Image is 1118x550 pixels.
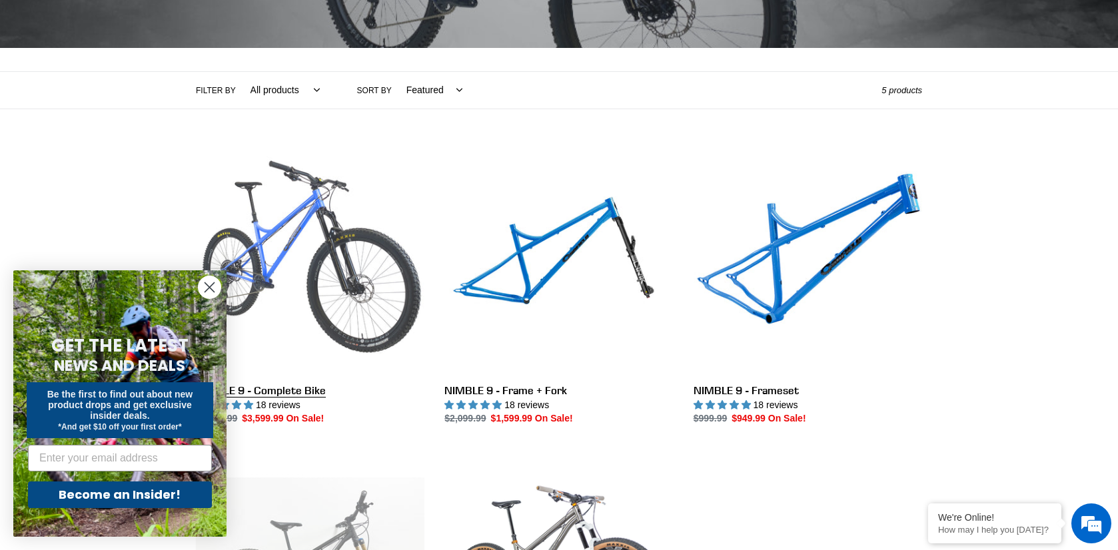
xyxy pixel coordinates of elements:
[938,512,1051,523] div: We're Online!
[357,85,392,97] label: Sort by
[28,445,212,471] input: Enter your email address
[198,276,221,299] button: Close dialog
[58,422,181,431] span: *And get $10 off your first order*
[47,389,193,421] span: Be the first to find out about new product drops and get exclusive insider deals.
[938,525,1051,535] p: How may I help you today?
[51,334,189,358] span: GET THE LATEST
[196,85,236,97] label: Filter by
[28,481,212,508] button: Become an Insider!
[55,355,186,376] span: NEWS AND DEALS
[881,85,922,95] span: 5 products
